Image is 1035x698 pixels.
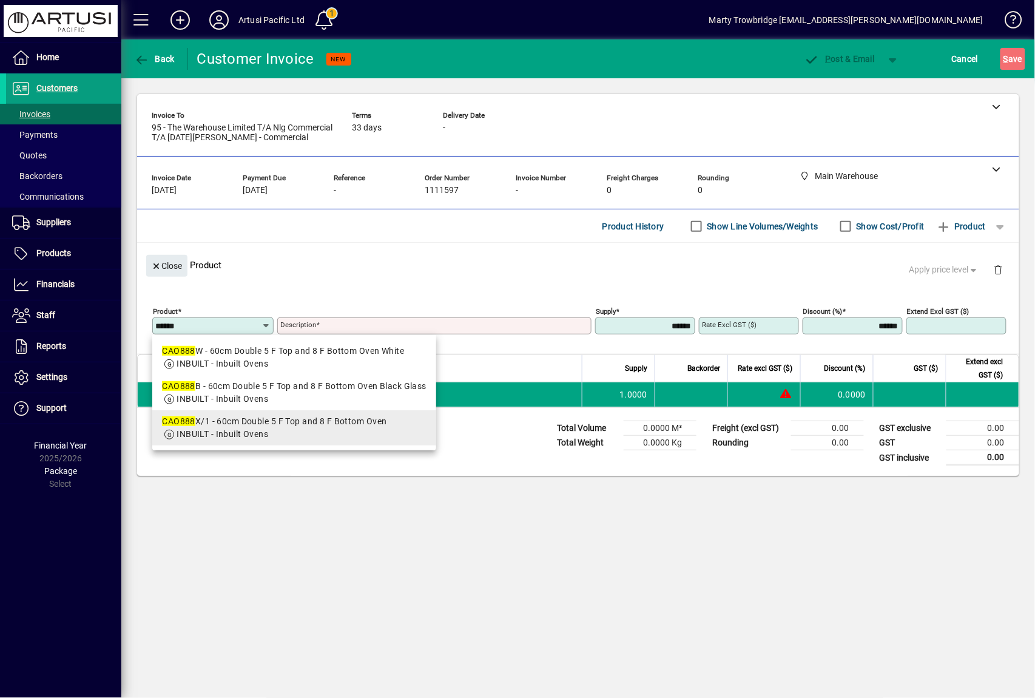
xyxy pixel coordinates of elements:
span: Product History [602,217,664,236]
td: 0.00 [946,450,1019,466]
span: - [334,186,336,195]
td: Total Volume [551,421,624,436]
button: Product History [598,215,669,237]
td: 0.00 [946,436,1019,450]
em: CAO888 [162,416,195,426]
a: Home [6,42,121,73]
em: CAO888 [162,346,195,356]
a: Products [6,239,121,269]
span: Back [134,54,175,64]
span: Invoices [12,109,50,119]
mat-option: CAO888B - 60cm Double 5 F Top and 8 F Bottom Oven Black Glass [152,375,436,410]
span: 95 - The Warehouse Limited T/A Nlg Commercial T/A [DATE][PERSON_NAME] - Commercial [152,123,334,143]
a: Communications [6,186,121,207]
mat-label: Supply [596,307,616,316]
button: Post & Email [798,48,881,70]
span: Supply [625,362,647,375]
span: - [443,123,445,133]
span: [DATE] [243,186,268,195]
mat-option: CAO888X/1 - 60cm Double 5 F Top and 8 F Bottom Oven [152,410,436,446]
span: Backorder [687,362,720,375]
span: Backorders [12,171,62,181]
span: Staff [36,310,55,320]
app-page-header-button: Back [121,48,188,70]
mat-label: Description [280,320,316,329]
span: 1111597 [425,186,459,195]
a: Support [6,393,121,424]
a: Backorders [6,166,121,186]
td: 0.00 [791,436,864,450]
span: Products [36,248,71,258]
a: Suppliers [6,208,121,238]
div: X/1 - 60cm Double 5 F Top and 8 F Bottom Oven [162,415,426,428]
button: Back [131,48,178,70]
span: 0 [698,186,703,195]
span: Financials [36,279,75,289]
app-page-header-button: Delete [984,264,1013,275]
span: S [1003,54,1008,64]
button: Cancel [949,48,982,70]
span: GST ($) [914,362,939,375]
td: Total Weight [551,436,624,450]
mat-option: CAO888W - 60cm Double 5 F Top and 8 F Bottom Oven White [152,340,436,375]
a: Payments [6,124,121,145]
td: 0.0000 Kg [624,436,696,450]
button: Profile [200,9,238,31]
span: Payments [12,130,58,140]
span: Financial Year [35,441,87,450]
span: NEW [331,55,346,63]
label: Show Line Volumes/Weights [705,220,818,232]
a: Settings [6,362,121,393]
td: 0.0000 M³ [624,421,696,436]
td: Rounding [706,436,791,450]
label: Show Cost/Profit [854,220,925,232]
a: Financials [6,269,121,300]
button: Delete [984,255,1013,284]
td: GST inclusive [874,450,946,466]
a: Quotes [6,145,121,166]
span: INBUILT - Inbuilt Ovens [177,359,268,368]
div: Customer Invoice [197,49,314,69]
span: Extend excl GST ($) [954,355,1003,382]
span: Home [36,52,59,62]
a: Staff [6,300,121,331]
mat-label: Extend excl GST ($) [907,307,969,316]
td: 0.00 [946,421,1019,436]
a: Invoices [6,104,121,124]
span: Communications [12,192,84,202]
app-page-header-button: Close [143,260,190,271]
span: - [516,186,518,195]
a: Reports [6,331,121,362]
span: Apply price level [909,263,980,276]
td: GST exclusive [874,421,946,436]
span: Customers [36,83,78,93]
button: Apply price level [905,259,985,281]
span: ost & Email [804,54,875,64]
span: INBUILT - Inbuilt Ovens [177,429,268,439]
div: W - 60cm Double 5 F Top and 8 F Bottom Oven White [162,345,426,357]
em: CAO888 [162,381,195,391]
span: P [826,54,831,64]
span: Cancel [952,49,979,69]
a: Knowledge Base [996,2,1020,42]
button: Save [1000,48,1025,70]
mat-label: Discount (%) [803,307,843,316]
div: Marty Trowbridge [EMAIL_ADDRESS][PERSON_NAME][DOMAIN_NAME] [709,10,983,30]
span: 33 days [352,123,382,133]
span: 0 [607,186,612,195]
mat-label: Rate excl GST ($) [702,320,757,329]
td: GST [874,436,946,450]
span: 1.0000 [620,388,648,401]
span: Support [36,403,67,413]
span: Discount (%) [824,362,866,375]
td: Freight (excl GST) [706,421,791,436]
span: INBUILT - Inbuilt Ovens [177,394,268,404]
span: Package [44,466,77,476]
span: Quotes [12,151,47,160]
td: 0.00 [791,421,864,436]
div: Product [137,243,1019,287]
span: ave [1003,49,1022,69]
button: Close [146,255,187,277]
span: Close [151,256,183,276]
mat-label: Product [153,307,178,316]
